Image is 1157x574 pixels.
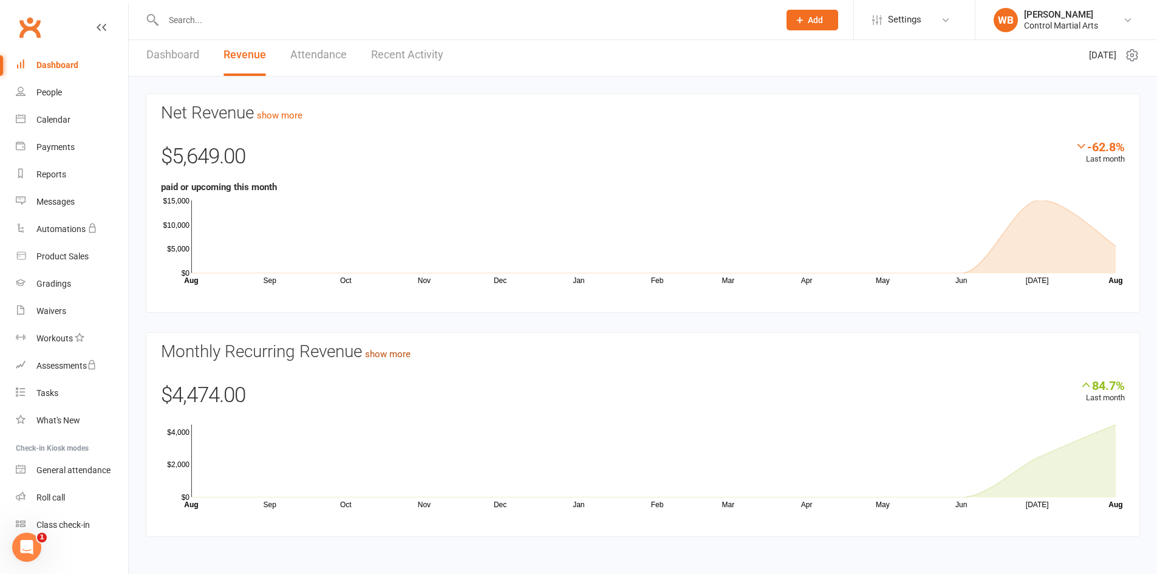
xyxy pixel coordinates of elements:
div: -62.8% [1075,140,1125,153]
div: Gradings [36,279,71,289]
div: Messages [36,197,75,207]
a: Revenue [224,34,266,76]
div: Workouts [36,333,73,343]
a: Attendance [290,34,347,76]
a: People [16,79,128,106]
a: Messages [16,188,128,216]
span: Settings [888,6,921,33]
a: Recent Activity [371,34,443,76]
a: Automations [16,216,128,243]
a: Clubworx [15,12,45,43]
div: $4,474.00 [161,378,1125,419]
button: Add [787,10,838,30]
div: Reports [36,169,66,179]
div: 84.7% [1080,378,1125,392]
span: [DATE] [1089,48,1116,63]
div: Calendar [36,115,70,125]
a: show more [257,110,302,121]
a: Gradings [16,270,128,298]
a: Dashboard [16,52,128,79]
a: Product Sales [16,243,128,270]
a: Waivers [16,298,128,325]
div: WB [994,8,1018,32]
div: Roll call [36,493,65,502]
div: Assessments [36,361,97,371]
div: Dashboard [36,60,78,70]
div: What's New [36,415,80,425]
div: Class check-in [36,520,90,530]
div: Payments [36,142,75,152]
div: [PERSON_NAME] [1024,9,1098,20]
div: General attendance [36,465,111,475]
div: Control Martial Arts [1024,20,1098,31]
a: What's New [16,407,128,434]
a: Roll call [16,484,128,511]
a: show more [365,349,411,360]
a: Class kiosk mode [16,511,128,539]
div: $5,649.00 [161,140,1125,180]
div: Last month [1075,140,1125,166]
div: Tasks [36,388,58,398]
div: Last month [1080,378,1125,405]
a: Assessments [16,352,128,380]
div: Product Sales [36,251,89,261]
span: 1 [37,533,47,542]
div: People [36,87,62,97]
a: General attendance kiosk mode [16,457,128,484]
a: Workouts [16,325,128,352]
a: Payments [16,134,128,161]
h3: Net Revenue [161,104,1125,123]
a: Dashboard [146,34,199,76]
input: Search... [160,12,771,29]
strong: paid or upcoming this month [161,182,277,193]
a: Calendar [16,106,128,134]
h3: Monthly Recurring Revenue [161,343,1125,361]
a: Tasks [16,380,128,407]
div: Waivers [36,306,66,316]
span: Add [808,15,823,25]
div: Automations [36,224,86,234]
a: Reports [16,161,128,188]
iframe: Intercom live chat [12,533,41,562]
